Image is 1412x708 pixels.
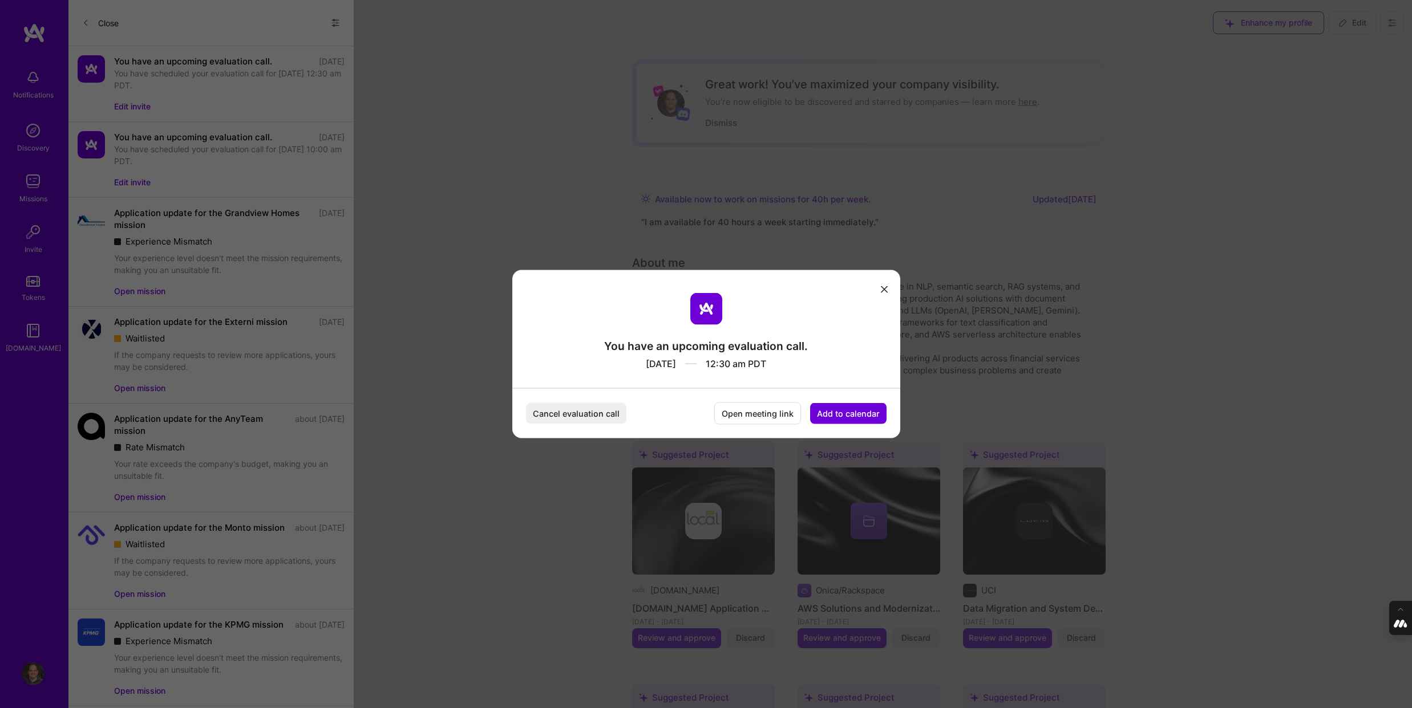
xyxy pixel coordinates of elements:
img: aTeam logo [690,293,722,325]
div: You have an upcoming evaluation call. [604,339,808,353]
i: icon Close [881,286,888,292]
button: Open meeting link [714,402,801,425]
button: Add to calendar [810,403,887,424]
div: modal [512,270,900,438]
button: Cancel evaluation call [526,403,626,424]
div: [DATE] 12:30 am PDT [604,353,808,370]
